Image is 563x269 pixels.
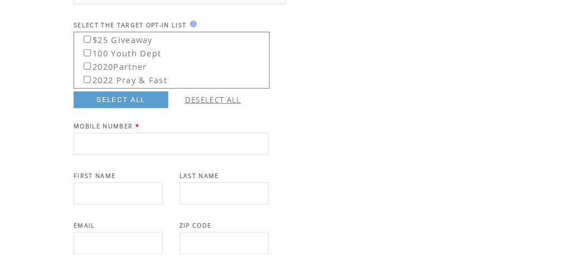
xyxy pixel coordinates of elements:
[84,49,91,56] input: 100 Youth Dept
[76,31,153,45] label: $25 Giveaway
[84,76,91,83] input: 2022 Pray & Fast
[179,172,219,180] span: LAST NAME
[74,92,168,108] a: SELECT ALL
[84,36,91,43] input: $25 Giveaway
[84,63,91,70] input: 2020Partner
[74,172,115,180] span: FIRST NAME
[76,85,222,99] label: 27th [PERSON_NAME]. Giving
[179,222,212,229] span: ZIP CODE
[76,58,147,72] label: 2020Partner
[74,122,133,130] span: MOBILE NUMBER
[76,45,162,59] label: 100 Youth Dept
[74,222,95,229] span: EMAIL
[74,21,187,29] span: SELECT THE TARGET OPT-IN LIST
[187,21,197,27] img: help.gif
[76,71,167,85] label: 2022 Pray & Fast
[185,95,241,105] a: DESELECT ALL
